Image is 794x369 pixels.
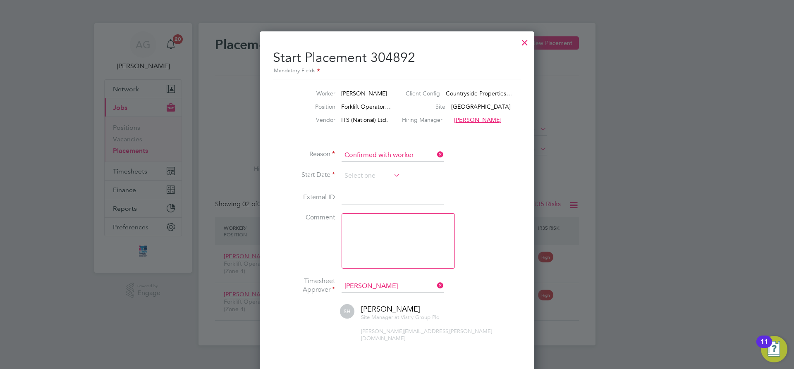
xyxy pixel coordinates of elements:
[401,314,439,321] span: Vistry Group Plc
[273,213,335,222] label: Comment
[446,90,512,97] span: Countryside Properties…
[273,171,335,179] label: Start Date
[451,103,511,110] span: [GEOGRAPHIC_DATA]
[290,116,335,124] label: Vendor
[342,280,444,293] input: Search for...
[341,90,387,97] span: [PERSON_NAME]
[406,90,440,97] label: Client Config
[273,67,521,76] div: Mandatory Fields
[290,103,335,110] label: Position
[273,150,335,159] label: Reason
[273,193,335,202] label: External ID
[402,116,448,124] label: Hiring Manager
[341,103,391,110] span: Forklift Operator…
[361,328,492,342] span: [PERSON_NAME][EMAIL_ADDRESS][PERSON_NAME][DOMAIN_NAME]
[361,314,399,321] span: Site Manager at
[340,304,354,319] span: SH
[273,277,335,294] label: Timesheet Approver
[342,149,444,162] input: Select one
[341,116,388,124] span: ITS (National) Ltd.
[361,304,420,314] span: [PERSON_NAME]
[454,116,502,124] span: [PERSON_NAME]
[412,103,445,110] label: Site
[761,336,787,362] button: Open Resource Center, 11 new notifications
[290,90,335,97] label: Worker
[273,43,521,76] h2: Start Placement 304892
[761,342,768,352] div: 11
[342,170,400,182] input: Select one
